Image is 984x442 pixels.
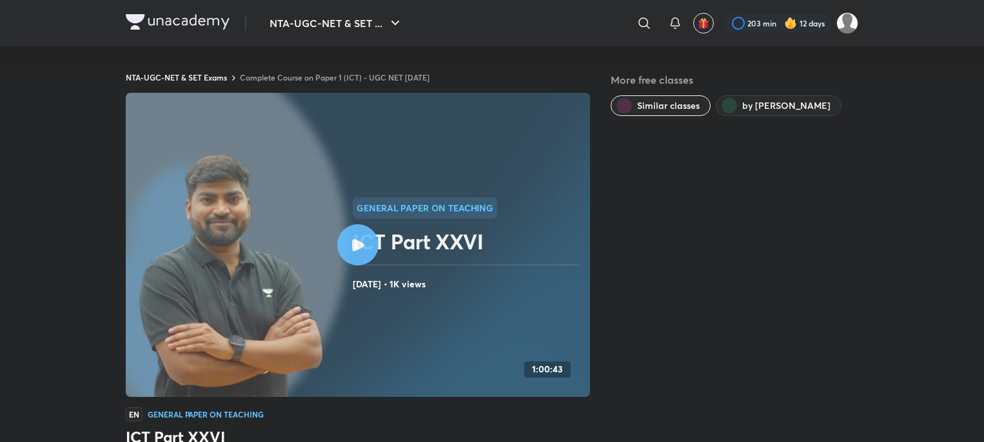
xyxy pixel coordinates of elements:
[148,410,264,418] h4: General Paper on Teaching
[742,99,831,112] span: by Rajat Kumar
[126,72,227,82] a: NTA-UGC-NET & SET Exams
[693,13,714,34] button: avatar
[716,95,841,116] button: by Rajat Kumar
[836,12,858,34] img: Atia khan
[353,229,585,255] h2: ICT Part XXVI
[698,17,709,29] img: avatar
[126,14,230,33] a: Company Logo
[611,72,858,88] h5: More free classes
[126,14,230,30] img: Company Logo
[637,99,700,112] span: Similar classes
[126,407,143,421] span: EN
[262,10,411,36] button: NTA-UGC-NET & SET ...
[532,364,563,375] h4: 1:00:43
[240,72,429,82] a: Complete Course on Paper 1 (ICT) - UGC NET [DATE]
[611,95,711,116] button: Similar classes
[784,17,797,30] img: streak
[353,276,585,293] h4: [DATE] • 1K views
